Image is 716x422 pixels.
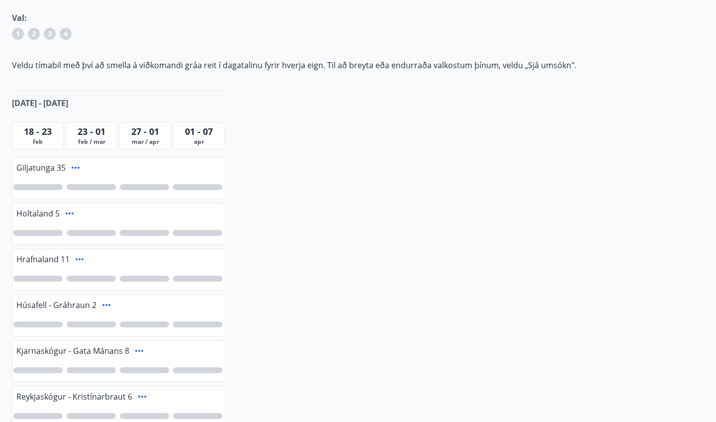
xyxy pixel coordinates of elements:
span: Húsafell - Gráhraun 2 [16,300,96,311]
span: [DATE] - [DATE] [12,98,68,108]
span: 4 [64,29,68,39]
span: feb / mar [68,138,115,146]
span: Giljatunga 35 [16,162,66,173]
span: 23 - 01 [78,125,105,137]
span: 2 [32,29,36,39]
span: Holtaland 5 [16,208,60,219]
span: 18 - 23 [24,125,52,137]
span: feb [14,138,61,146]
span: 27 - 01 [131,125,159,137]
span: apr [176,138,222,146]
span: Reykjaskógur - Kristínarbraut 6 [16,391,132,402]
span: 01 - 07 [185,125,213,137]
span: Kjarnaskógur - Gata Mánans 8 [16,345,129,356]
span: 1 [16,29,20,39]
span: mar / apr [122,138,169,146]
span: Val: [12,12,27,23]
p: Veldu tímabil með því að smella á viðkomandi gráa reit í dagatalinu fyrir hverja eign. Til að bre... [12,60,704,71]
span: Hrafnaland 11 [16,254,70,265]
span: 3 [48,29,52,39]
